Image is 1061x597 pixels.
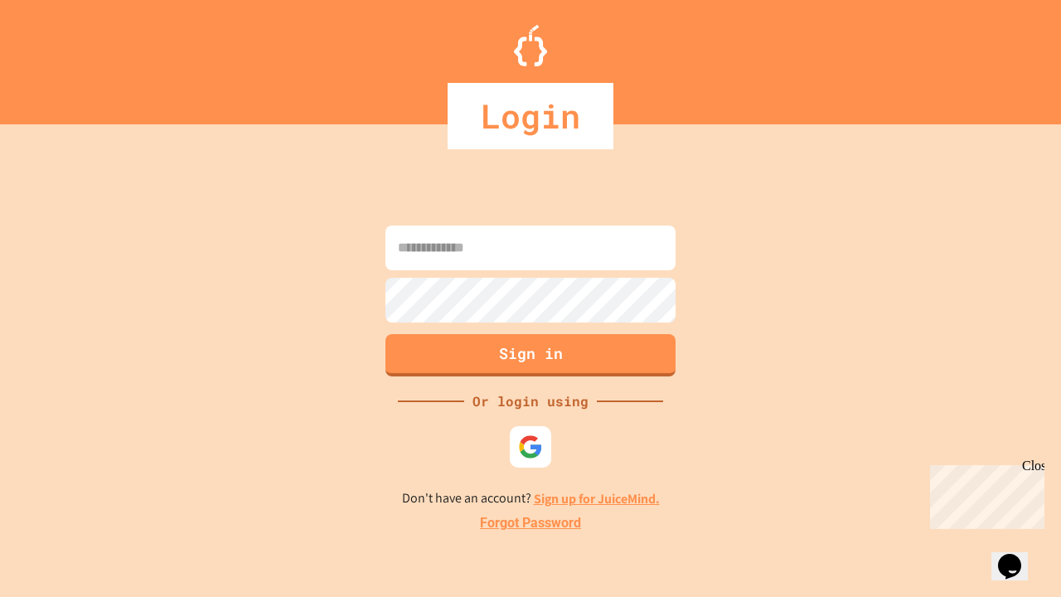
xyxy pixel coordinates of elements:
div: Or login using [464,391,597,411]
button: Sign in [385,334,676,376]
a: Forgot Password [480,513,581,533]
iframe: chat widget [923,459,1044,529]
a: Sign up for JuiceMind. [534,490,660,507]
img: google-icon.svg [518,434,543,459]
div: Chat with us now!Close [7,7,114,105]
div: Login [448,83,613,149]
img: Logo.svg [514,25,547,66]
p: Don't have an account? [402,488,660,509]
iframe: chat widget [991,531,1044,580]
